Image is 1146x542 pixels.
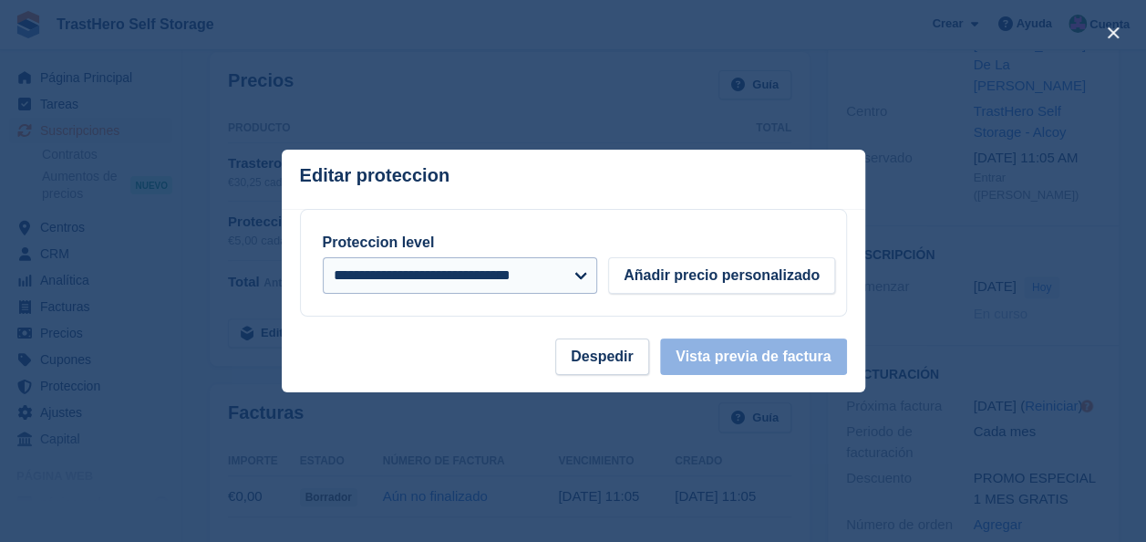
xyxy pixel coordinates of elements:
p: Editar proteccion [300,165,449,186]
button: Añadir precio personalizado [608,257,835,294]
label: Proteccion level [323,235,435,250]
button: Despedir [555,339,648,375]
button: Vista previa de factura [660,339,846,375]
button: close [1099,18,1128,47]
